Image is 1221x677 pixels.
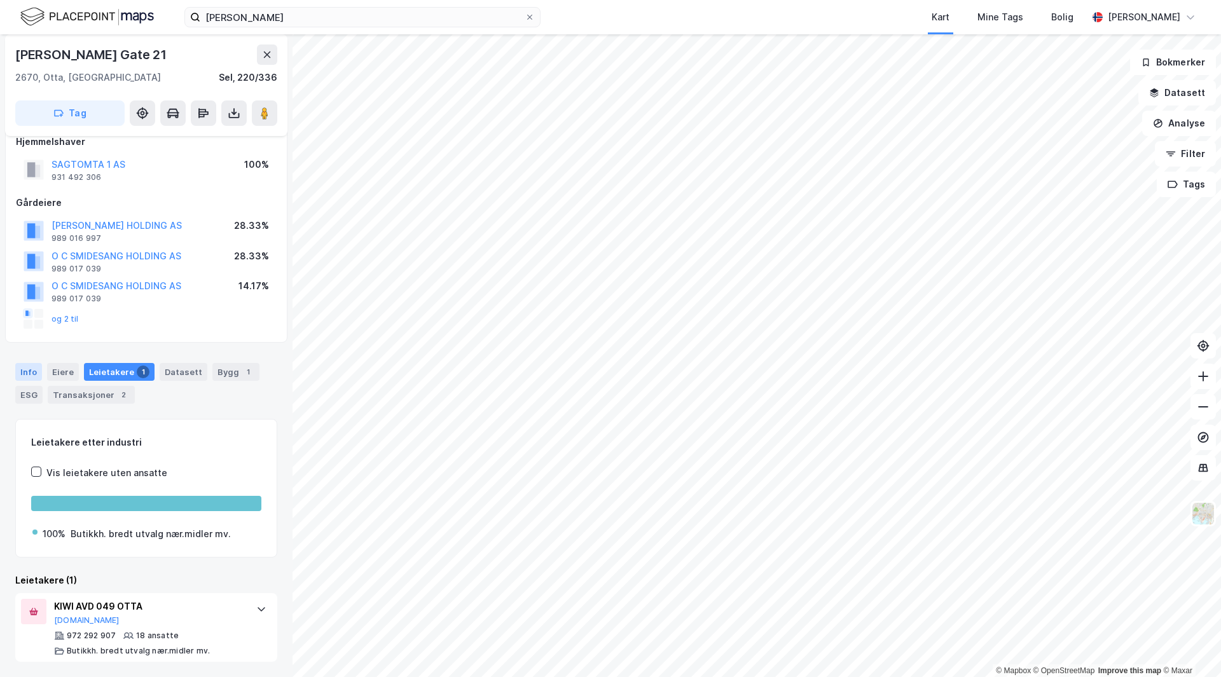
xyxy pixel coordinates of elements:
[67,631,116,641] div: 972 292 907
[15,44,169,65] div: [PERSON_NAME] Gate 21
[212,363,259,381] div: Bygg
[160,363,207,381] div: Datasett
[54,615,120,626] button: [DOMAIN_NAME]
[43,526,66,542] div: 100%
[136,631,179,641] div: 18 ansatte
[52,172,101,182] div: 931 492 306
[15,573,277,588] div: Leietakere (1)
[1157,616,1221,677] div: Kontrollprogram for chat
[1157,616,1221,677] iframe: Chat Widget
[244,157,269,172] div: 100%
[15,363,42,381] div: Info
[137,366,149,378] div: 1
[1157,172,1216,197] button: Tags
[84,363,155,381] div: Leietakere
[1191,502,1215,526] img: Z
[219,70,277,85] div: Sel, 220/336
[242,366,254,378] div: 1
[46,465,167,481] div: Vis leietakere uten ansatte
[71,526,231,542] div: Butikkh. bredt utvalg nær.midler mv.
[16,134,277,149] div: Hjemmelshaver
[1108,10,1180,25] div: [PERSON_NAME]
[52,294,101,304] div: 989 017 039
[52,233,101,243] div: 989 016 997
[238,278,269,294] div: 14.17%
[200,8,525,27] input: Søk på adresse, matrikkel, gårdeiere, leietakere eller personer
[16,195,277,210] div: Gårdeiere
[234,249,269,264] div: 28.33%
[47,363,79,381] div: Eiere
[1138,80,1216,106] button: Datasett
[1155,141,1216,167] button: Filter
[117,388,130,401] div: 2
[31,435,261,450] div: Leietakere etter industri
[932,10,949,25] div: Kart
[20,6,154,28] img: logo.f888ab2527a4732fd821a326f86c7f29.svg
[1033,666,1095,675] a: OpenStreetMap
[1051,10,1073,25] div: Bolig
[52,264,101,274] div: 989 017 039
[1098,666,1161,675] a: Improve this map
[54,599,244,614] div: KIWI AVD 049 OTTA
[15,100,125,126] button: Tag
[15,70,161,85] div: 2670, Otta, [GEOGRAPHIC_DATA]
[977,10,1023,25] div: Mine Tags
[234,218,269,233] div: 28.33%
[996,666,1031,675] a: Mapbox
[1142,111,1216,136] button: Analyse
[67,646,210,656] div: Butikkh. bredt utvalg nær.midler mv.
[48,386,135,404] div: Transaksjoner
[1130,50,1216,75] button: Bokmerker
[15,386,43,404] div: ESG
